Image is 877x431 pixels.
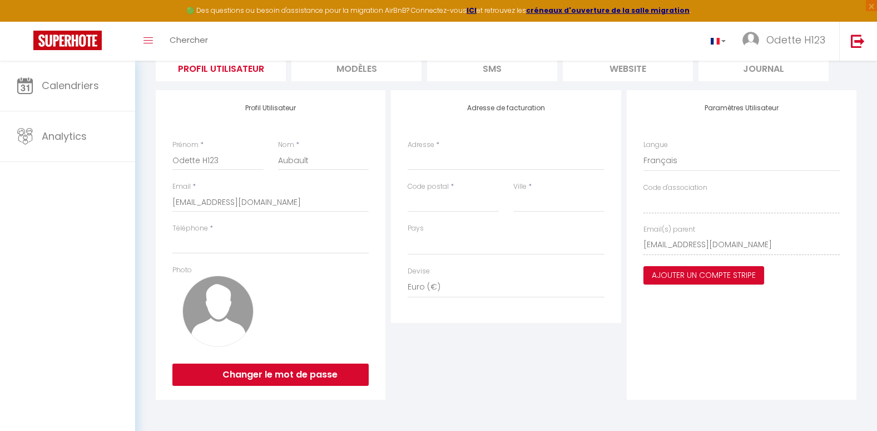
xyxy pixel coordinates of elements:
[170,34,208,46] span: Chercher
[643,140,668,150] label: Langue
[698,54,829,81] li: Journal
[467,6,477,15] a: ICI
[408,266,430,277] label: Devise
[643,266,764,285] button: Ajouter un compte Stripe
[408,223,424,234] label: Pays
[278,140,294,150] label: Nom
[172,265,192,276] label: Photo
[33,31,102,50] img: Super Booking
[172,140,199,150] label: Prénom
[172,104,369,112] h4: Profil Utilisateur
[42,79,99,92] span: Calendriers
[563,54,693,81] li: website
[182,276,254,347] img: avatar.png
[161,22,216,61] a: Chercher
[408,182,449,192] label: Code postal
[513,182,527,192] label: Ville
[766,33,825,47] span: Odette H123
[156,54,286,81] li: Profil Utilisateur
[291,54,422,81] li: MODÈLES
[742,32,759,48] img: ...
[643,104,840,112] h4: Paramètres Utilisateur
[643,183,707,193] label: Code d'association
[851,34,865,48] img: logout
[526,6,690,15] a: créneaux d'ouverture de la salle migration
[42,129,87,143] span: Analytics
[643,224,695,235] label: Email(s) parent
[9,4,42,38] button: Ouvrir le widget de chat LiveChat
[172,182,191,192] label: Email
[427,54,557,81] li: SMS
[408,140,434,150] label: Adresse
[172,364,369,386] button: Changer le mot de passe
[408,104,604,112] h4: Adresse de facturation
[734,22,839,61] a: ... Odette H123
[172,223,208,234] label: Téléphone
